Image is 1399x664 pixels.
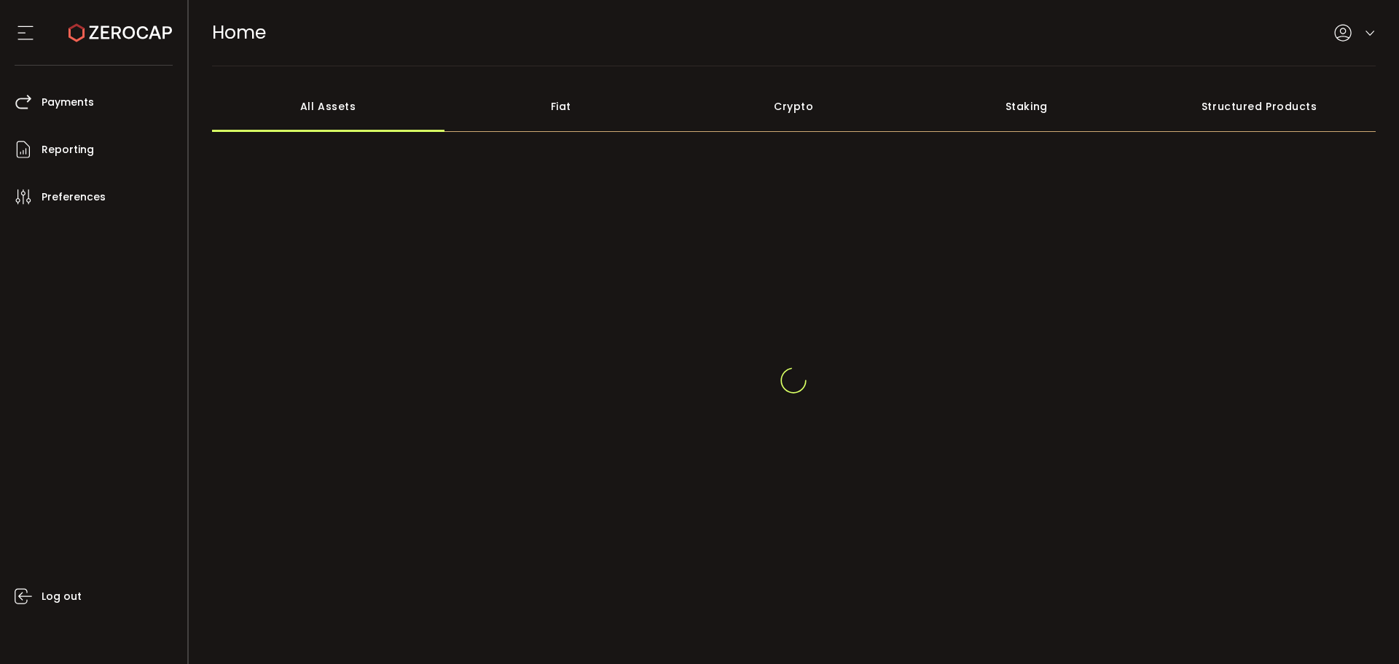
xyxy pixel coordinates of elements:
[678,81,911,132] div: Crypto
[42,139,94,160] span: Reporting
[444,81,678,132] div: Fiat
[42,586,82,607] span: Log out
[212,81,445,132] div: All Assets
[42,92,94,113] span: Payments
[1143,81,1376,132] div: Structured Products
[42,187,106,208] span: Preferences
[212,20,266,45] span: Home
[910,81,1143,132] div: Staking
